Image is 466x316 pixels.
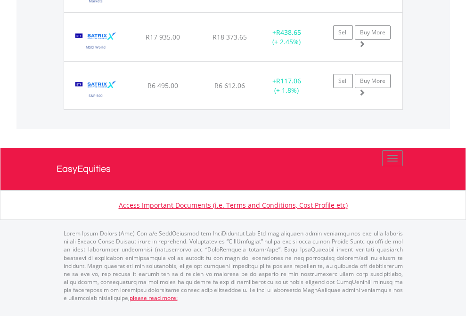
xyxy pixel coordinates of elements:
[213,32,247,41] span: R18 373.65
[69,25,123,58] img: TFSA.STXWDM.png
[355,25,391,40] a: Buy More
[276,76,301,85] span: R117.06
[146,32,180,41] span: R17 935.00
[257,76,316,95] div: + (+ 1.8%)
[355,74,391,88] a: Buy More
[276,28,301,37] span: R438.65
[333,74,353,88] a: Sell
[64,229,403,302] p: Lorem Ipsum Dolors (Ame) Con a/e SeddOeiusmod tem InciDiduntut Lab Etd mag aliquaen admin veniamq...
[147,81,178,90] span: R6 495.00
[57,148,410,190] a: EasyEquities
[130,294,178,302] a: please read more:
[214,81,245,90] span: R6 612.06
[69,73,123,107] img: TFSA.STX500.png
[119,201,348,210] a: Access Important Documents (i.e. Terms and Conditions, Cost Profile etc)
[257,28,316,47] div: + (+ 2.45%)
[333,25,353,40] a: Sell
